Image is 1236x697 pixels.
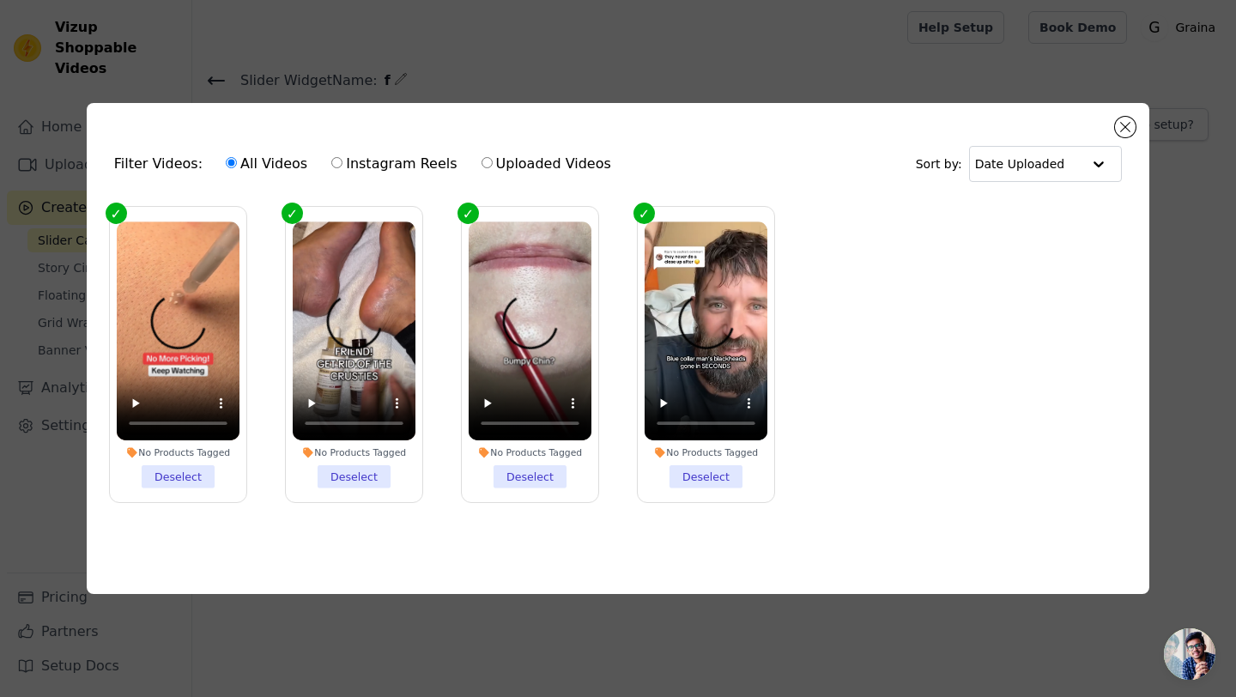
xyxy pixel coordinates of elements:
[645,446,767,458] div: No Products Tagged
[117,446,239,458] div: No Products Tagged
[469,446,591,458] div: No Products Tagged
[114,144,621,184] div: Filter Videos:
[1164,628,1215,680] div: Open chat
[225,153,308,175] label: All Videos
[916,146,1123,182] div: Sort by:
[1115,117,1136,137] button: Close modal
[293,446,415,458] div: No Products Tagged
[481,153,612,175] label: Uploaded Videos
[330,153,457,175] label: Instagram Reels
